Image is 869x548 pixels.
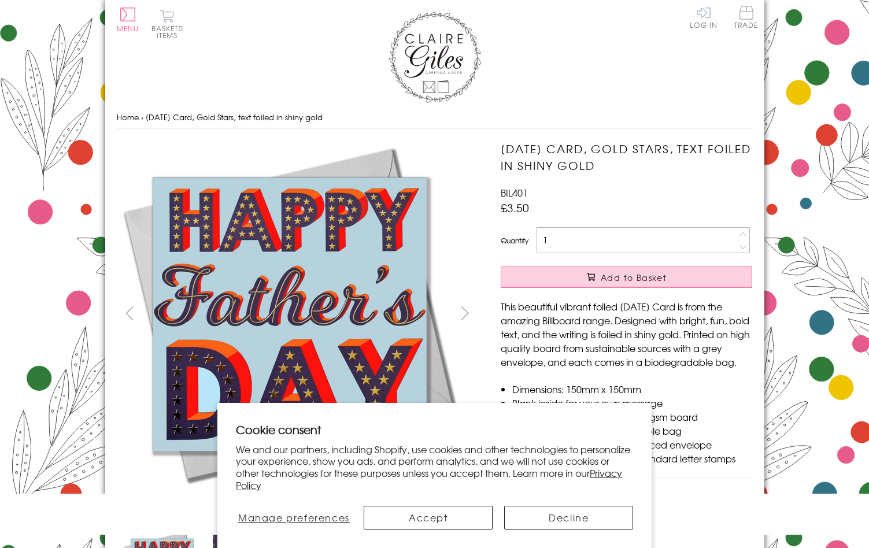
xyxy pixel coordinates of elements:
span: Trade [734,6,759,28]
button: Menu [117,8,139,32]
span: BIL401 [501,186,528,199]
span: Manage preferences [238,510,350,524]
img: Claire Giles Greetings Cards [389,12,481,103]
h2: Cookie consent [236,421,634,438]
img: Father's Day Card, Gold Stars, text foiled in shiny gold [478,140,824,487]
a: Home [117,112,139,123]
a: Trade [734,6,759,31]
a: Log In [690,6,718,28]
span: Add to Basket [601,272,667,283]
p: This beautiful vibrant foiled [DATE] Card is from the amazing Billboard range. Designed with brig... [501,299,752,369]
button: Accept [364,506,493,530]
label: Quantity [501,235,528,246]
span: › [141,112,143,123]
li: Blank inside for your own message [512,396,752,410]
img: Father's Day Card, Gold Stars, text foiled in shiny gold [116,140,463,487]
a: Privacy Policy [236,466,622,492]
li: Dimensions: 150mm x 150mm [512,382,752,396]
button: Manage preferences [236,506,352,530]
button: Decline [504,506,633,530]
button: next [452,300,478,326]
button: prev [117,300,143,326]
h1: [DATE] Card, Gold Stars, text foiled in shiny gold [501,140,752,174]
p: We and our partners, including Shopify, use cookies and other technologies to personalize your ex... [236,443,634,491]
button: Add to Basket [501,266,752,288]
span: 0 items [157,23,183,40]
button: Basket0 items [151,9,183,39]
span: £3.50 [501,199,529,216]
span: [DATE] Card, Gold Stars, text foiled in shiny gold [146,112,323,123]
nav: breadcrumbs [117,106,753,129]
span: Menu [117,23,139,34]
